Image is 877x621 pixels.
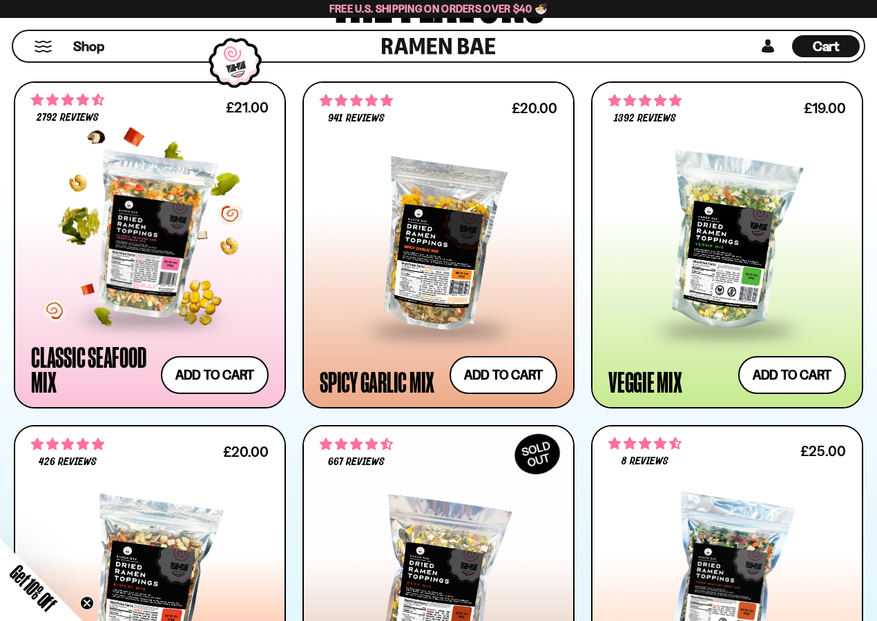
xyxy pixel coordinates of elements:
[320,435,393,453] span: 4.64 stars
[608,92,682,110] span: 4.76 stars
[813,38,840,55] span: Cart
[320,92,393,110] span: 4.75 stars
[31,435,104,453] span: 4.76 stars
[31,344,154,394] div: Classic Seafood Mix
[37,112,99,124] span: 2792 reviews
[31,91,104,109] span: 4.68 stars
[329,2,548,15] span: Free U.S. Shipping on Orders over $40 🍜
[608,369,682,394] div: Veggie Mix
[614,113,676,124] span: 1392 reviews
[6,561,60,615] span: Get 10% Off
[328,113,384,124] span: 941 reviews
[328,457,385,468] span: 667 reviews
[804,101,846,115] div: £19.00
[223,445,269,458] div: £20.00
[80,596,94,610] button: Close teaser
[73,35,104,57] a: Shop
[226,101,269,114] div: £21.00
[800,444,846,457] div: £25.00
[302,81,575,408] a: 4.75 stars 941 reviews £20.00 Spicy Garlic Mix Add to cart
[738,356,846,394] button: Add to cart
[621,456,668,467] span: 8 reviews
[512,101,557,115] div: £20.00
[39,457,97,468] span: 426 reviews
[161,356,269,394] button: Add to cart
[508,426,567,482] div: SOLD OUT
[450,356,557,394] button: Add to cart
[14,81,286,408] a: 4.68 stars 2792 reviews £21.00 Classic Seafood Mix Add to cart
[73,37,104,56] span: Shop
[608,435,682,453] span: 4.62 stars
[792,31,860,61] a: Cart
[320,369,434,394] div: Spicy Garlic Mix
[34,41,52,52] button: Mobile Menu Trigger
[591,81,863,408] a: 4.76 stars 1392 reviews £19.00 Veggie Mix Add to cart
